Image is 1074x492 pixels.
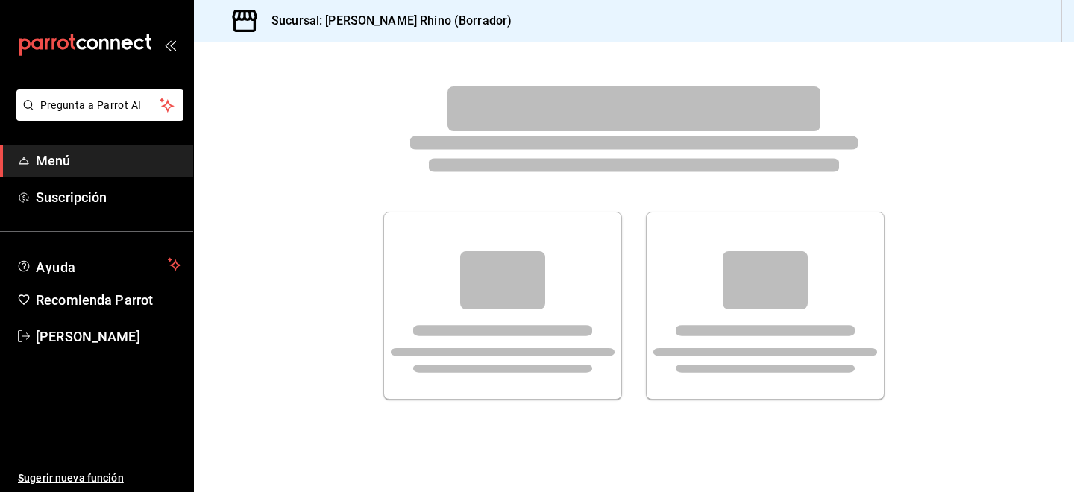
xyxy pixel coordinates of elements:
button: open_drawer_menu [164,39,176,51]
span: [PERSON_NAME] [36,327,181,347]
span: Ayuda [36,256,162,274]
h3: Sucursal: [PERSON_NAME] Rhino (Borrador) [260,12,512,30]
span: Recomienda Parrot [36,290,181,310]
span: Suscripción [36,187,181,207]
span: Pregunta a Parrot AI [40,98,160,113]
span: Menú [36,151,181,171]
a: Pregunta a Parrot AI [10,108,183,124]
button: Pregunta a Parrot AI [16,89,183,121]
span: Sugerir nueva función [18,470,181,486]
